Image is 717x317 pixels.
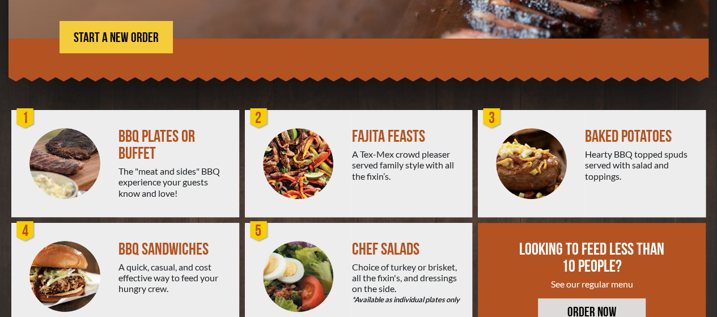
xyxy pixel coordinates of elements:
[248,107,270,130] div: 2
[512,278,672,289] div: See our regular menu
[14,220,37,243] div: 4
[351,261,463,305] div: Choice of turkey or brisket, all the fixin's, and dressings on the side.
[248,220,270,243] div: 5
[263,128,334,199] img: PEJ-Fajitas.png
[496,128,567,199] img: PEJ-Baked-Potato.png
[351,294,463,305] em: *Available as individual plates only
[74,31,159,45] span: START A NEW ORDER
[14,107,37,130] div: 1
[263,241,334,312] img: Salad-Circle.png
[118,128,230,162] div: BBQ PLATES OR BUFFET
[118,241,230,258] div: BBQ SANDWICHES
[60,21,173,53] a: START A NEW ORDER
[351,128,463,145] div: FAJITA FEASTS
[351,149,463,181] div: A Tex-Mex crowd pleaser served family style with all the fixin’s.
[512,241,672,275] div: LOOKING TO FEED LESS THAN 10 PEOPLE?
[351,241,463,258] div: CHEF SALADS
[29,241,100,312] img: PEJ-BBQ-Sandwich.png
[29,128,100,199] img: PEJ-BBQ-Buffet.png
[585,128,697,145] div: BAKED POTATOES
[481,107,503,130] div: 3
[118,166,230,198] div: The "meat and sides" BBQ experience your guests know and love!
[585,149,697,181] div: Hearty BBQ topped spuds served with salad and toppings.
[118,261,230,294] div: A quick, casual, and cost effective way to feed your hungry crew.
